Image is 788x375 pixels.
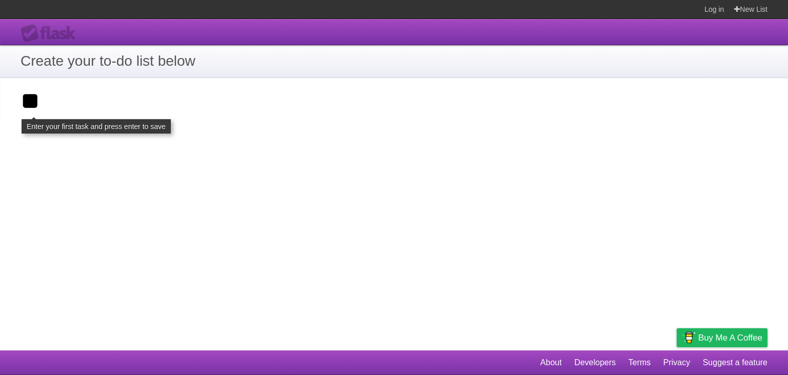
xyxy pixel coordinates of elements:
a: About [540,353,562,372]
h1: Create your to-do list below [21,50,767,72]
a: Terms [628,353,651,372]
a: Buy me a coffee [677,328,767,347]
a: Suggest a feature [703,353,767,372]
span: Buy me a coffee [698,329,762,347]
a: Developers [574,353,616,372]
img: Buy me a coffee [682,329,696,346]
div: Flask [21,24,82,43]
a: Privacy [663,353,690,372]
